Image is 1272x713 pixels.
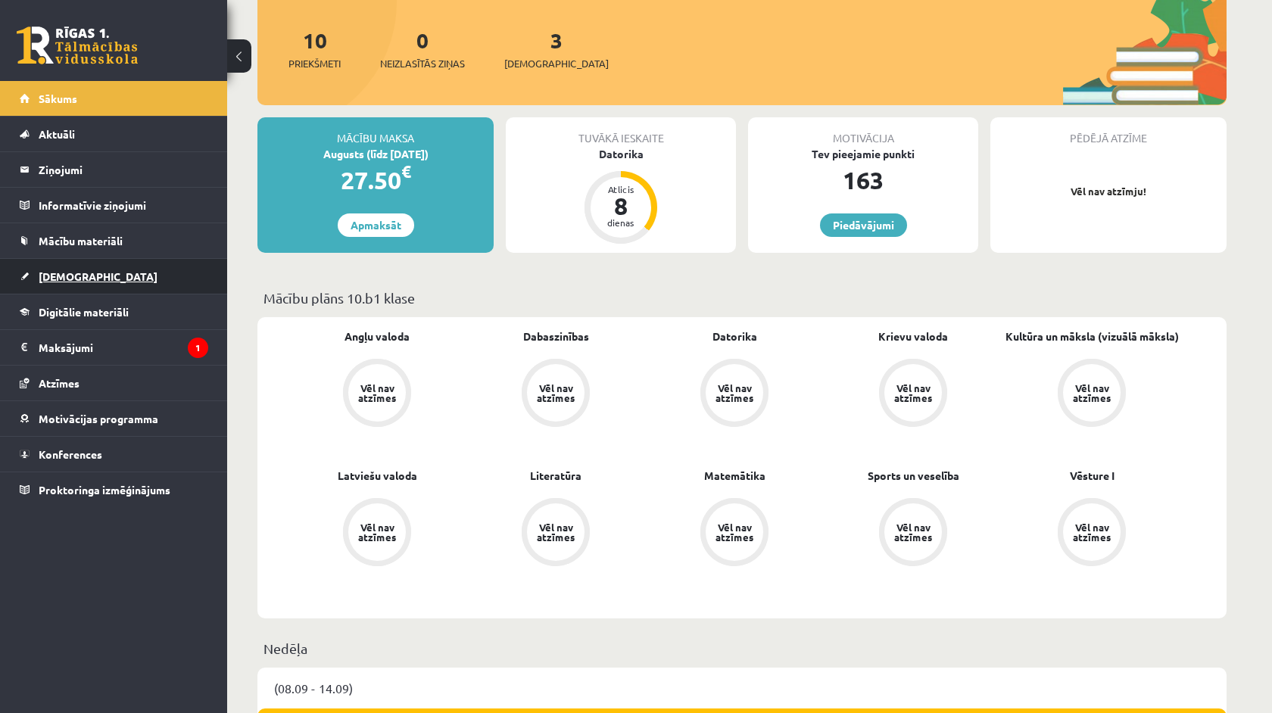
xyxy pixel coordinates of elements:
[990,117,1227,146] div: Pēdējā atzīme
[39,234,123,248] span: Mācību materiāli
[39,330,208,365] legend: Maksājumi
[20,366,208,400] a: Atzīmes
[39,447,102,461] span: Konferences
[504,56,609,71] span: [DEMOGRAPHIC_DATA]
[39,412,158,425] span: Motivācijas programma
[380,56,465,71] span: Neizlasītās ziņas
[748,117,978,146] div: Motivācija
[645,498,824,569] a: Vēl nav atzīmes
[466,498,645,569] a: Vēl nav atzīmes
[1002,359,1181,430] a: Vēl nav atzīmes
[998,184,1219,199] p: Vēl nav atzīmju!
[39,483,170,497] span: Proktoringa izmēģinājums
[39,152,208,187] legend: Ziņojumi
[535,522,577,542] div: Vēl nav atzīmes
[713,383,756,403] div: Vēl nav atzīmes
[380,26,465,71] a: 0Neizlasītās ziņas
[39,376,79,390] span: Atzīmes
[523,328,589,344] a: Dabaszinības
[288,359,466,430] a: Vēl nav atzīmes
[712,328,757,344] a: Datorika
[356,383,398,403] div: Vēl nav atzīmes
[1071,383,1113,403] div: Vēl nav atzīmes
[892,522,934,542] div: Vēl nav atzīmes
[598,218,644,227] div: dienas
[257,146,494,162] div: Augusts (līdz [DATE])
[288,26,341,71] a: 10Priekšmeti
[506,146,736,246] a: Datorika Atlicis 8 dienas
[20,81,208,116] a: Sākums
[748,146,978,162] div: Tev pieejamie punkti
[598,194,644,218] div: 8
[288,56,341,71] span: Priekšmeti
[188,338,208,358] i: 1
[257,162,494,198] div: 27.50
[824,498,1002,569] a: Vēl nav atzīmes
[824,359,1002,430] a: Vēl nav atzīmes
[20,294,208,329] a: Digitālie materiāli
[748,162,978,198] div: 163
[344,328,410,344] a: Angļu valoda
[338,468,417,484] a: Latviešu valoda
[257,668,1227,708] div: (08.09 - 14.09)
[598,185,644,194] div: Atlicis
[506,117,736,146] div: Tuvākā ieskaite
[868,468,959,484] a: Sports un veselība
[401,160,411,182] span: €
[39,269,157,283] span: [DEMOGRAPHIC_DATA]
[257,117,494,146] div: Mācību maksa
[356,522,398,542] div: Vēl nav atzīmes
[338,213,414,237] a: Apmaksāt
[1002,498,1181,569] a: Vēl nav atzīmes
[263,638,1221,659] p: Nedēļa
[466,359,645,430] a: Vēl nav atzīmes
[20,330,208,365] a: Maksājumi1
[288,498,466,569] a: Vēl nav atzīmes
[39,127,75,141] span: Aktuāli
[20,472,208,507] a: Proktoringa izmēģinājums
[878,328,948,344] a: Krievu valoda
[820,213,907,237] a: Piedāvājumi
[20,259,208,294] a: [DEMOGRAPHIC_DATA]
[20,223,208,258] a: Mācību materiāli
[892,383,934,403] div: Vēl nav atzīmes
[17,26,138,64] a: Rīgas 1. Tālmācības vidusskola
[20,401,208,436] a: Motivācijas programma
[20,188,208,223] a: Informatīvie ziņojumi
[506,146,736,162] div: Datorika
[39,188,208,223] legend: Informatīvie ziņojumi
[263,288,1221,308] p: Mācību plāns 10.b1 klase
[535,383,577,403] div: Vēl nav atzīmes
[704,468,765,484] a: Matemātika
[20,117,208,151] a: Aktuāli
[713,522,756,542] div: Vēl nav atzīmes
[39,305,129,319] span: Digitālie materiāli
[20,152,208,187] a: Ziņojumi
[39,92,77,105] span: Sākums
[530,468,581,484] a: Literatūra
[1071,522,1113,542] div: Vēl nav atzīmes
[504,26,609,71] a: 3[DEMOGRAPHIC_DATA]
[1070,468,1115,484] a: Vēsture I
[645,359,824,430] a: Vēl nav atzīmes
[20,437,208,472] a: Konferences
[1005,328,1179,344] a: Kultūra un māksla (vizuālā māksla)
